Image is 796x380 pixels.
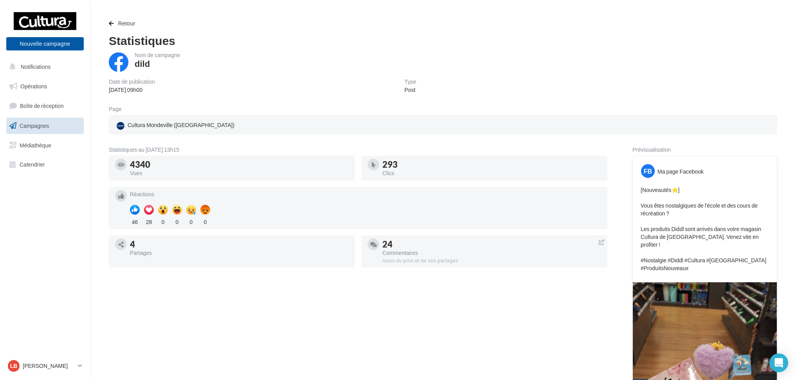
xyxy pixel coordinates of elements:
div: 4340 [130,160,349,169]
div: 28 [144,217,154,226]
div: Issus du post et de ses partages [382,257,601,264]
a: Calendrier [5,156,85,173]
div: 46 [130,217,140,226]
div: 0 [158,217,168,226]
p: [Nouveautés⭐] Vous êtes nostalgiques de l'école et des cours de récréation ? Les produits Diddl s... [641,186,769,272]
div: Commentaires [382,250,601,256]
div: Statistiques [109,34,777,46]
span: Notifications [21,63,50,70]
div: FB [641,164,655,178]
button: Nouvelle campagne [6,37,84,50]
div: Vues [130,170,349,176]
a: Boîte de réception [5,97,85,114]
a: LB [PERSON_NAME] [6,358,84,373]
button: Notifications [5,59,82,75]
div: [DATE] 09h00 [109,86,155,94]
span: Médiathèque [20,142,51,148]
span: Opérations [20,83,47,90]
div: Nom de campagne [135,52,180,58]
div: Clics [382,170,601,176]
span: Calendrier [20,161,45,168]
a: Campagnes [5,118,85,134]
div: Post [405,86,416,94]
div: 293 [382,160,601,169]
div: 0 [186,217,196,226]
a: Cultura Mondeville ([GEOGRAPHIC_DATA]) [115,120,334,131]
span: LB [10,362,18,370]
div: dild [135,59,150,68]
a: Médiathèque [5,137,85,154]
div: Partages [130,250,349,256]
div: Ma page Facebook [657,168,704,176]
span: Boîte de réception [20,102,64,109]
div: 4 [130,240,349,249]
div: 24 [382,240,601,249]
div: Prévisualisation [632,147,777,152]
div: Page [109,106,128,112]
div: Statistiques au [DATE] 13h15 [109,147,607,152]
div: Open Intercom Messenger [769,353,788,372]
div: Type [405,79,416,84]
div: Réactions [130,192,601,197]
div: Date de publication [109,79,155,84]
button: Retour [109,19,139,28]
p: [PERSON_NAME] [23,362,75,370]
div: 0 [200,217,210,226]
span: Campagnes [20,122,49,129]
div: Cultura Mondeville ([GEOGRAPHIC_DATA]) [115,120,236,131]
span: Retour [118,20,135,27]
a: Opérations [5,78,85,95]
div: 0 [172,217,182,226]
